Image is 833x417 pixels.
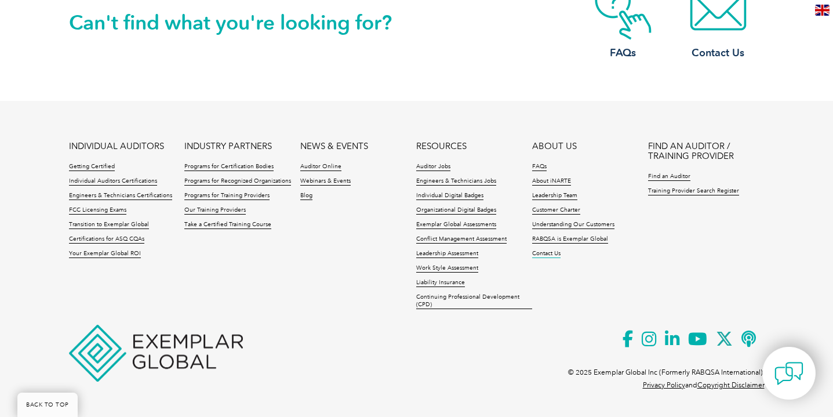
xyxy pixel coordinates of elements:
[648,142,764,161] a: FIND AN AUDITOR / TRAINING PROVIDER
[300,142,368,151] a: NEWS & EVENTS
[416,293,532,309] a: Continuing Professional Development (CPD)
[69,250,141,258] a: Your Exemplar Global ROI
[416,279,465,287] a: Liability Insurance
[815,5,830,16] img: en
[532,163,547,171] a: FAQs
[300,192,312,200] a: Blog
[532,235,608,244] a: RABQSA is Exemplar Global
[69,13,417,32] h2: Can't find what you're looking for?
[643,381,685,389] a: Privacy Policy
[416,250,478,258] a: Leadership Assessment
[69,221,149,229] a: Transition to Exemplar Global
[643,379,765,391] p: and
[69,177,157,186] a: Individual Auditors Certifications
[672,46,765,60] h3: Contact Us
[69,235,144,244] a: Certifications for ASQ CQAs
[774,359,803,388] img: contact-chat.png
[69,325,243,382] img: Exemplar Global
[184,206,246,215] a: Our Training Providers
[532,250,561,258] a: Contact Us
[416,177,496,186] a: Engineers & Technicians Jobs
[184,163,274,171] a: Programs for Certification Bodies
[184,142,272,151] a: INDUSTRY PARTNERS
[69,163,115,171] a: Getting Certified
[416,142,467,151] a: RESOURCES
[184,192,270,200] a: Programs for Training Providers
[300,163,341,171] a: Auditor Online
[532,192,577,200] a: Leadership Team
[17,393,78,417] a: BACK TO TOP
[532,221,614,229] a: Understanding Our Customers
[300,177,351,186] a: Webinars & Events
[697,381,765,389] a: Copyright Disclaimer
[69,192,172,200] a: Engineers & Technicians Certifications
[416,163,450,171] a: Auditor Jobs
[69,206,126,215] a: FCC Licensing Exams
[416,206,496,215] a: Organizational Digital Badges
[184,177,291,186] a: Programs for Recognized Organizations
[648,187,739,195] a: Training Provider Search Register
[416,235,507,244] a: Conflict Management Assessment
[532,206,580,215] a: Customer Charter
[69,142,164,151] a: INDIVIDUAL AUDITORS
[416,221,496,229] a: Exemplar Global Assessments
[416,264,478,273] a: Work Style Assessment
[648,173,690,181] a: Find an Auditor
[184,221,271,229] a: Take a Certified Training Course
[416,192,483,200] a: Individual Digital Badges
[532,142,577,151] a: ABOUT US
[568,366,765,379] p: © 2025 Exemplar Global Inc (Formerly RABQSA International).
[532,177,571,186] a: About iNARTE
[577,46,670,60] h3: FAQs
